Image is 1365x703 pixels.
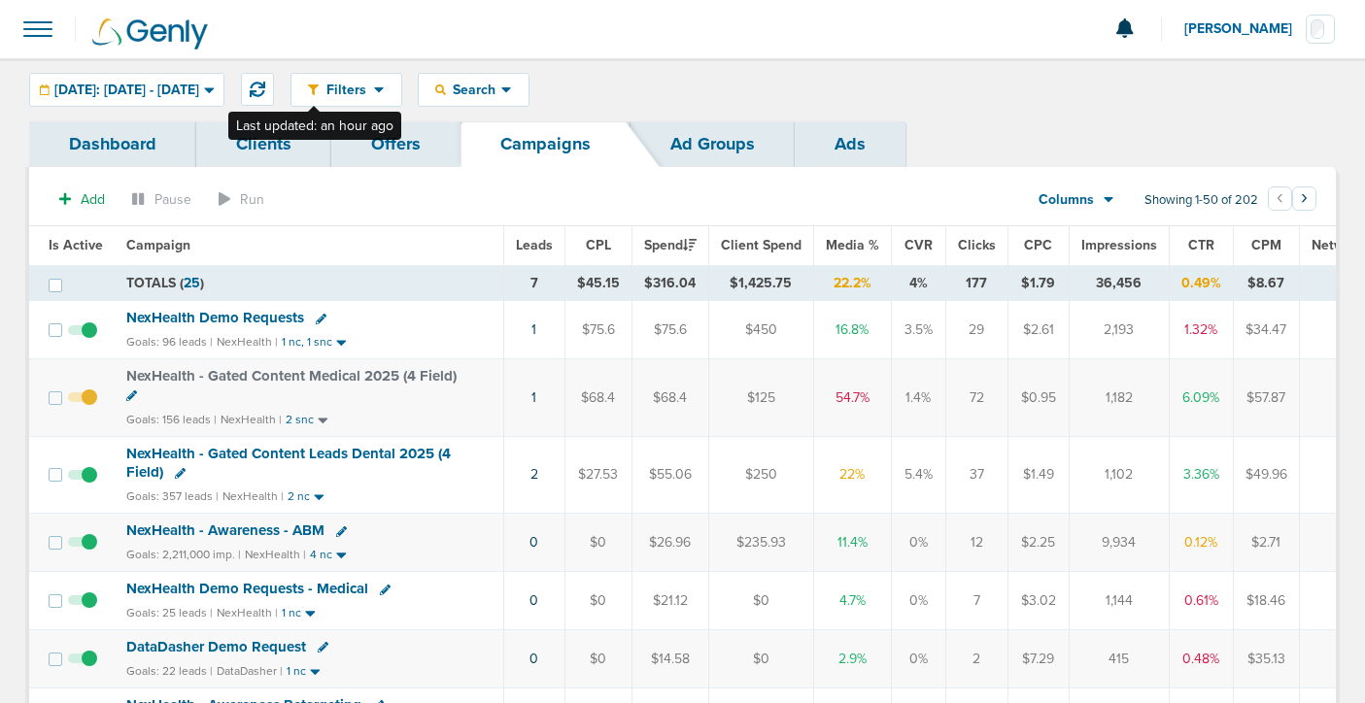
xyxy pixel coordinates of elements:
[288,489,310,504] small: 2 nc
[945,436,1007,513] td: 37
[529,534,538,551] a: 0
[81,191,105,208] span: Add
[891,630,945,688] td: 0%
[310,548,332,562] small: 4 nc
[126,580,368,597] span: NexHealth Demo Requests - Medical
[217,606,278,619] small: NexHealth |
[813,265,891,301] td: 22.2%
[1007,630,1069,688] td: $7.29
[813,630,891,688] td: 2.9%
[904,237,933,253] span: CVR
[1007,436,1069,513] td: $1.49
[1169,630,1233,688] td: 0.48%
[891,436,945,513] td: 5.4%
[708,265,813,301] td: $1,425.75
[29,121,196,167] a: Dashboard
[708,436,813,513] td: $250
[564,359,631,436] td: $68.4
[1007,301,1069,359] td: $2.61
[945,514,1007,572] td: 12
[1169,265,1233,301] td: 0.49%
[813,359,891,436] td: 54.7%
[1233,514,1299,572] td: $2.71
[1069,265,1169,301] td: 36,456
[958,237,996,253] span: Clicks
[1069,630,1169,688] td: 415
[461,121,631,167] a: Campaigns
[196,121,331,167] a: Clients
[1169,301,1233,359] td: 1.32%
[126,638,306,655] span: DataDasher Demo Request
[1233,572,1299,630] td: $18.46
[319,82,374,98] span: Filters
[282,335,332,350] small: 1 nc, 1 snc
[721,237,802,253] span: Client Spend
[92,18,208,50] img: Genly
[1292,186,1316,211] button: Go to next page
[586,237,611,253] span: CPL
[1069,301,1169,359] td: 2,193
[1069,572,1169,630] td: 1,144
[1233,265,1299,301] td: $8.67
[126,413,217,427] small: Goals: 156 leads |
[891,514,945,572] td: 0%
[826,237,879,253] span: Media %
[631,359,708,436] td: $68.4
[245,548,306,561] small: NexHealth |
[631,301,708,359] td: $75.6
[222,489,284,503] small: NexHealth |
[49,185,116,214] button: Add
[126,548,241,562] small: Goals: 2,211,000 imp. |
[1007,514,1069,572] td: $2.25
[529,651,538,667] a: 0
[503,265,564,301] td: 7
[184,275,200,291] span: 25
[631,630,708,688] td: $14.58
[1007,572,1069,630] td: $3.02
[945,359,1007,436] td: 72
[708,359,813,436] td: $125
[631,436,708,513] td: $55.06
[126,606,213,620] small: Goals: 25 leads |
[1039,190,1094,210] span: Columns
[1233,359,1299,436] td: $57.87
[813,301,891,359] td: 16.8%
[564,630,631,688] td: $0
[708,301,813,359] td: $450
[1169,514,1233,572] td: 0.12%
[564,301,631,359] td: $75.6
[516,237,553,253] span: Leads
[891,265,945,301] td: 4%
[126,237,190,253] span: Campaign
[1251,237,1281,253] span: CPM
[708,630,813,688] td: $0
[631,265,708,301] td: $316.04
[217,664,283,678] small: DataDasher |
[564,265,631,301] td: $45.15
[126,335,213,350] small: Goals: 96 leads |
[531,389,536,406] a: 1
[286,413,314,427] small: 2 snc
[891,359,945,436] td: 1.4%
[1069,436,1169,513] td: 1,102
[644,237,697,253] span: Spend
[530,466,538,483] a: 2
[813,572,891,630] td: 4.7%
[631,514,708,572] td: $26.96
[54,84,199,97] span: [DATE]: [DATE] - [DATE]
[126,489,219,504] small: Goals: 357 leads |
[228,112,401,140] div: Last updated: an hour ago
[795,121,905,167] a: Ads
[1233,301,1299,359] td: $34.47
[1169,359,1233,436] td: 6.09%
[446,82,501,98] span: Search
[1007,265,1069,301] td: $1.79
[564,572,631,630] td: $0
[708,572,813,630] td: $0
[1144,192,1258,209] span: Showing 1-50 of 202
[631,121,795,167] a: Ad Groups
[531,321,536,338] a: 1
[1233,630,1299,688] td: $35.13
[1184,22,1306,36] span: [PERSON_NAME]
[1024,237,1052,253] span: CPC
